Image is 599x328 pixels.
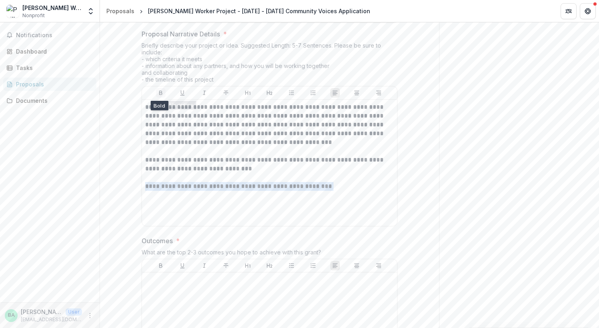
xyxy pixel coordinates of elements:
button: Heading 2 [265,261,274,270]
button: More [85,311,95,320]
div: Brittany Alston [8,313,15,318]
div: Documents [16,96,90,105]
button: Notifications [3,29,96,42]
button: Underline [178,261,187,270]
button: Bold [156,261,166,270]
span: Nonprofit [22,12,45,19]
button: Strike [221,88,231,98]
button: Align Left [330,88,340,98]
a: Proposals [103,5,138,17]
button: Ordered List [308,88,318,98]
button: Open entity switcher [85,3,96,19]
a: Proposals [3,78,96,91]
button: Get Help [580,3,596,19]
button: Strike [221,261,231,270]
div: Dashboard [16,47,90,56]
a: Tasks [3,61,96,74]
button: Heading 2 [265,88,274,98]
button: Heading 1 [243,261,253,270]
button: Italicize [200,88,209,98]
button: Italicize [200,261,209,270]
button: Align Center [352,88,361,98]
button: Underline [178,88,187,98]
p: [EMAIL_ADDRESS][DOMAIN_NAME] [21,316,82,323]
button: Ordered List [308,261,318,270]
button: Bullet List [287,88,296,98]
div: What are the top 2-3 outcomes you hope to achieve with this grant? [142,249,397,259]
p: Proposal Narrative Details [142,29,220,39]
button: Bullet List [287,261,296,270]
button: Align Left [330,261,340,270]
button: Heading 1 [243,88,253,98]
p: [PERSON_NAME] [21,308,62,316]
div: [PERSON_NAME] Worker Project [22,4,82,12]
img: Philly Black Worker Project [6,5,19,18]
div: Tasks [16,64,90,72]
button: Align Right [374,88,383,98]
div: Briefly describe your project or idea. Suggested Length: 5-7 Sentences. Please be sure to include... [142,42,397,86]
button: Bold [156,88,166,98]
span: Notifications [16,32,93,39]
a: Documents [3,94,96,107]
div: Proposals [106,7,134,15]
div: [PERSON_NAME] Worker Project - [DATE] - [DATE] Community Voices Application [148,7,370,15]
button: Partners [561,3,577,19]
nav: breadcrumb [103,5,373,17]
button: Align Center [352,261,361,270]
div: Proposals [16,80,90,88]
p: User [66,308,82,316]
button: Align Right [374,261,383,270]
a: Dashboard [3,45,96,58]
p: Outcomes [142,236,173,246]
